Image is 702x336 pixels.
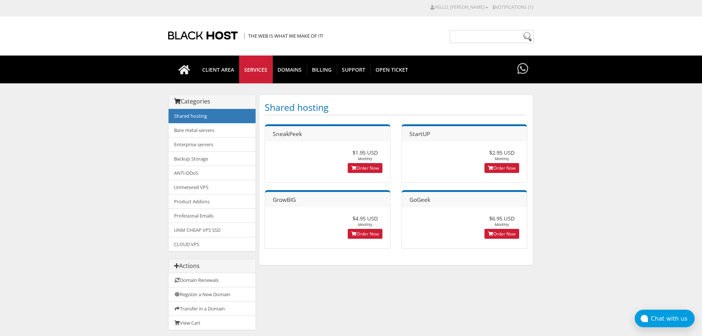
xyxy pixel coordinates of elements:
a: Domains [272,56,307,83]
span: $6.95 USD [489,215,515,222]
a: Backup Storage [169,151,256,166]
span: Billing [307,65,337,75]
div: Chat with us [651,315,695,322]
div: Monthly [477,149,527,161]
a: UNM CHEAP VPS SSD [169,223,256,237]
span: GoGeek [409,196,430,204]
a: Open Ticket [370,56,413,83]
a: Support [337,56,371,83]
span: Domains [272,65,307,75]
a: SERVICES [239,56,273,83]
h3: Categories [174,98,250,105]
button: Chat with us [635,310,695,327]
a: Order Now [484,229,519,239]
span: Support [337,65,371,75]
a: ANTI-DDoS [169,166,256,180]
span: The Web is what we make of it! [244,33,323,39]
span: CLIENT AREA [197,65,239,75]
div: Monthly [340,149,390,161]
a: Unmetered VPS [169,180,256,195]
a: Transfer in a Domain [169,301,256,316]
div: Monthly [477,215,527,227]
a: Domain Renewals [169,273,256,287]
a: Shared hosting [169,109,256,123]
span: StartUP [409,130,430,138]
span: Open Ticket [370,65,413,75]
span: $2.95 USD [489,149,515,156]
a: CLOUD VPS [169,237,256,251]
a: Billing [307,56,337,83]
a: Order Now [484,163,519,173]
div: Monthly [340,215,390,227]
a: Product Addons [169,194,256,209]
span: GrowBIG [273,196,296,204]
a: Profesional Emails [169,208,256,223]
span: $4.95 USD [352,215,378,222]
a: Have questions? [516,56,530,83]
a: View Cart [169,316,256,330]
span: SneakPeek [273,130,302,138]
span: $1.95 USD [352,149,378,156]
a: Bare metal servers [169,123,256,137]
a: CLIENT AREA [197,56,239,83]
a: Notifications (1) [493,4,533,10]
h3: Actions [174,263,250,269]
a: Go to homepage [171,56,197,83]
a: Hello, [PERSON_NAME] [430,4,488,10]
input: Need help? [450,30,534,43]
h1: Shared hosting [265,100,527,115]
a: Register a New Domain [169,287,256,302]
span: SERVICES [239,65,273,75]
a: Order Now [348,229,382,239]
a: Order Now [348,163,382,173]
a: Enterprise servers [169,137,256,152]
